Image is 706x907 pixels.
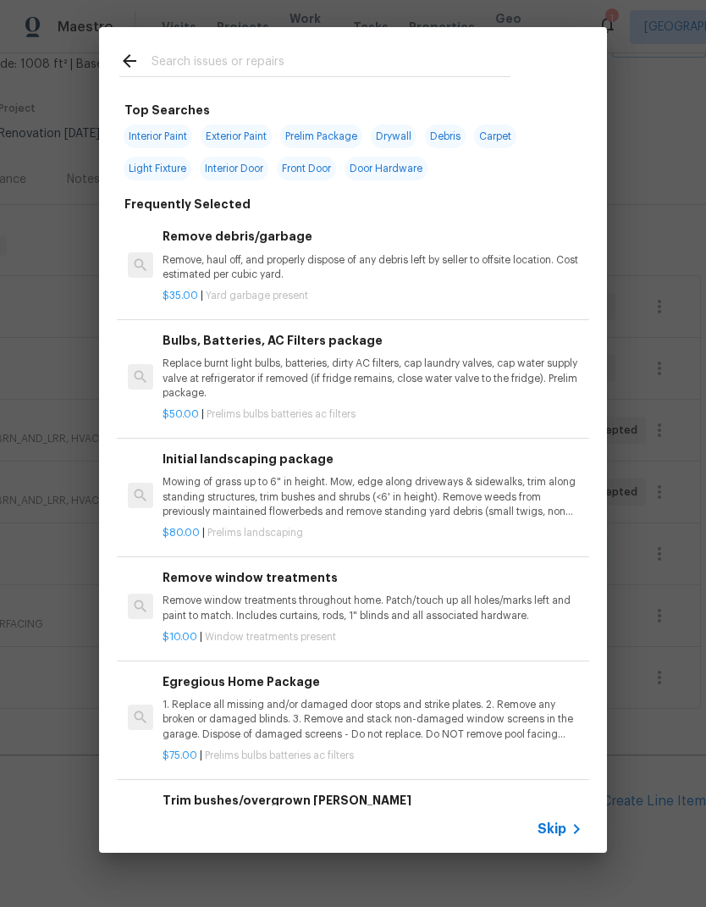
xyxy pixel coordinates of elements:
[425,124,466,148] span: Debris
[206,290,308,301] span: Yard garbage present
[201,124,272,148] span: Exterior Paint
[163,357,582,400] p: Replace burnt light bulbs, batteries, dirty AC filters, cap laundry valves, cap water supply valv...
[163,594,582,622] p: Remove window treatments throughout home. Patch/touch up all holes/marks left and paint to match....
[474,124,516,148] span: Carpet
[163,698,582,741] p: 1. Replace all missing and/or damaged door stops and strike plates. 2. Remove any broken or damag...
[163,568,582,587] h6: Remove window treatments
[163,450,582,468] h6: Initial landscaping package
[163,331,582,350] h6: Bulbs, Batteries, AC Filters package
[124,195,251,213] h6: Frequently Selected
[205,632,336,642] span: Window treatments present
[124,101,210,119] h6: Top Searches
[163,289,582,303] p: |
[277,157,336,180] span: Front Door
[124,157,191,180] span: Light Fixture
[205,750,354,760] span: Prelims bulbs batteries ac filters
[280,124,362,148] span: Prelim Package
[163,672,582,691] h6: Egregious Home Package
[207,528,303,538] span: Prelims landscaping
[163,227,582,246] h6: Remove debris/garbage
[163,407,582,422] p: |
[124,124,192,148] span: Interior Paint
[207,409,356,419] span: Prelims bulbs batteries ac filters
[200,157,268,180] span: Interior Door
[163,632,197,642] span: $10.00
[371,124,416,148] span: Drywall
[163,749,582,763] p: |
[163,526,582,540] p: |
[152,51,510,76] input: Search issues or repairs
[163,630,582,644] p: |
[163,475,582,518] p: Mowing of grass up to 6" in height. Mow, edge along driveways & sidewalks, trim along standing st...
[163,253,582,282] p: Remove, haul off, and properly dispose of any debris left by seller to offsite location. Cost est...
[163,528,200,538] span: $80.00
[538,821,566,838] span: Skip
[345,157,427,180] span: Door Hardware
[163,409,199,419] span: $50.00
[163,290,198,301] span: $35.00
[163,791,582,810] h6: Trim bushes/overgrown [PERSON_NAME]
[163,750,197,760] span: $75.00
